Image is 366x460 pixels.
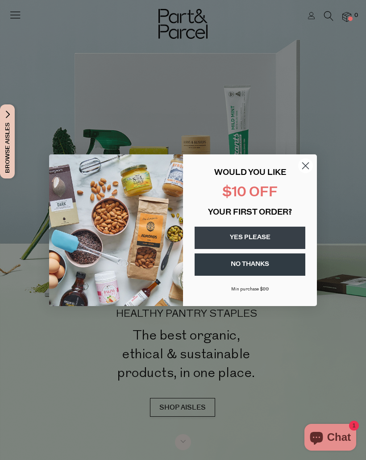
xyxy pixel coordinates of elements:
[214,169,286,177] span: WOULD YOU LIKE
[231,287,269,292] span: Min purchase $99
[302,424,359,453] inbox-online-store-chat: Shopify online store chat
[208,209,292,217] span: YOUR FIRST ORDER?
[158,9,208,39] img: Part&Parcel
[352,12,360,20] span: 0
[195,227,305,249] button: YES PLEASE
[49,154,183,306] img: 43fba0fb-7538-40bc-babb-ffb1a4d097bc.jpeg
[195,253,305,276] button: NO THANKS
[298,158,313,174] button: Close dialog
[3,104,12,178] span: Browse Aisles
[342,12,351,21] a: 0
[222,186,278,200] span: $10 OFF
